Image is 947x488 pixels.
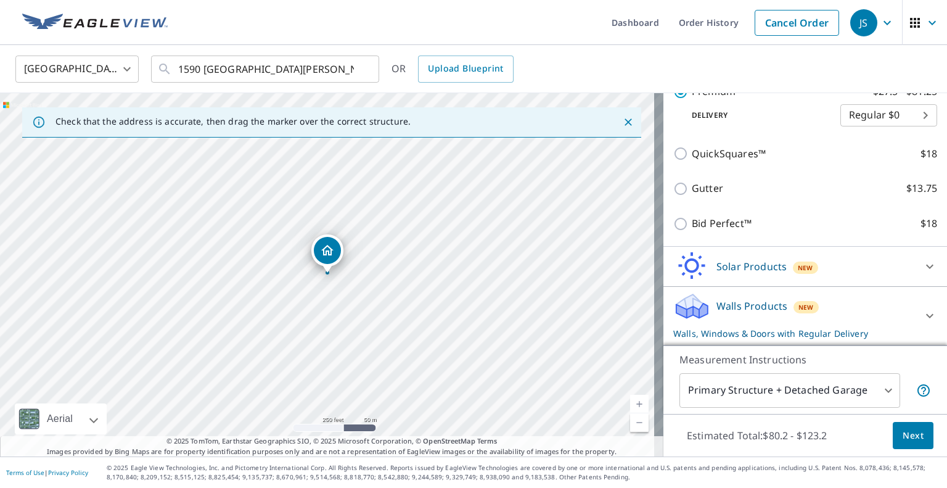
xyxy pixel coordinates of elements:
input: Search by address or latitude-longitude [178,52,354,86]
a: Cancel Order [755,10,839,36]
p: $18 [920,146,937,162]
p: Solar Products [716,259,787,274]
a: Privacy Policy [48,468,88,477]
p: Check that the address is accurate, then drag the marker over the correct structure. [55,116,411,127]
p: Walls, Windows & Doors with Regular Delivery [673,327,915,340]
div: Solar ProductsNew [673,252,937,281]
span: © 2025 TomTom, Earthstar Geographics SIO, © 2025 Microsoft Corporation, © [166,436,498,447]
p: $18 [920,216,937,231]
p: © 2025 Eagle View Technologies, Inc. and Pictometry International Corp. All Rights Reserved. Repo... [107,463,941,482]
p: Bid Perfect™ [692,216,752,231]
img: EV Logo [22,14,168,32]
span: New [798,263,813,273]
a: Terms [477,436,498,445]
div: Regular $0 [840,98,937,133]
a: Current Level 17, Zoom In [630,395,649,413]
a: Upload Blueprint [418,56,513,83]
p: Walls Products [716,299,787,313]
span: New [798,302,814,312]
p: $13.75 [906,181,937,196]
button: Next [893,422,933,450]
p: Measurement Instructions [679,352,931,367]
span: Your report will include the primary structure and a detached garage if one exists. [916,383,931,398]
a: Terms of Use [6,468,44,477]
a: OpenStreetMap [423,436,475,445]
div: Primary Structure + Detached Garage [679,373,900,408]
span: Next [903,428,924,444]
div: Walls ProductsNewWalls, Windows & Doors with Regular Delivery [673,292,937,340]
div: Aerial [43,403,76,434]
div: Dropped pin, building 1, Residential property, 1590 Mount Vernon St Petersburg, VA 23805 [311,234,343,273]
div: OR [392,56,514,83]
div: Aerial [15,403,107,434]
a: Current Level 17, Zoom Out [630,413,649,432]
p: Gutter [692,181,723,196]
p: Estimated Total: $80.2 - $123.2 [677,422,837,449]
p: | [6,469,88,476]
span: Upload Blueprint [428,61,503,77]
button: Close [620,114,636,130]
p: QuickSquares™ [692,146,766,162]
p: Delivery [673,110,840,121]
div: [GEOGRAPHIC_DATA] [15,52,139,86]
div: JS [850,9,877,36]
